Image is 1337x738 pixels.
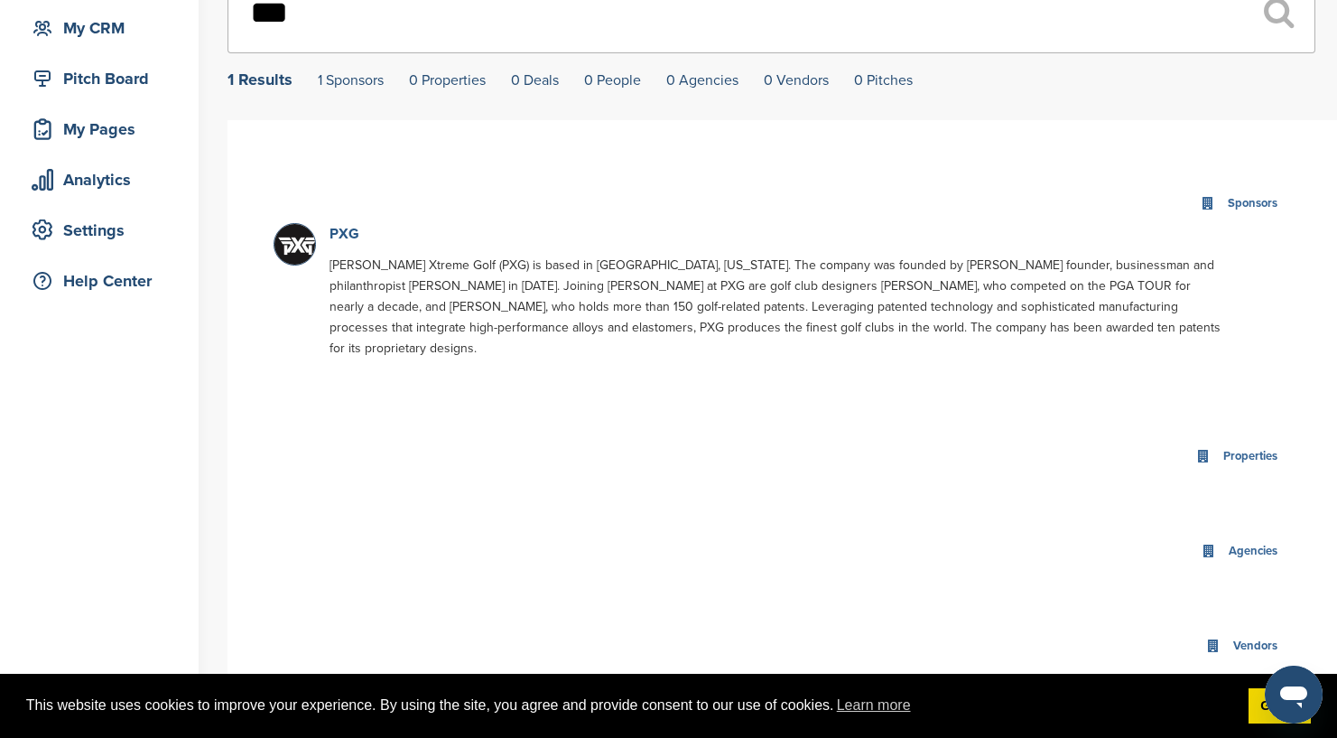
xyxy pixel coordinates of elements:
div: Settings [27,214,181,247]
div: Vendors [1229,636,1282,657]
div: My CRM [27,12,181,44]
div: My Pages [27,113,181,145]
iframe: Button to launch messaging window [1265,666,1323,724]
p: [PERSON_NAME] Xtreme Golf (PXG) is based in [GEOGRAPHIC_DATA], [US_STATE]. The company was founde... [330,255,1227,359]
a: learn more about cookies [834,692,914,719]
a: My Pages [18,108,181,150]
a: 0 People [584,71,641,89]
a: Analytics [18,159,181,201]
a: Help Center [18,260,181,302]
div: 1 Results [227,71,292,88]
a: 0 Agencies [666,71,738,89]
a: 0 Deals [511,71,559,89]
div: Help Center [27,265,181,297]
a: dismiss cookie message [1249,688,1311,724]
div: Properties [1219,446,1282,467]
img: Px [274,224,320,269]
a: 0 Properties [409,71,486,89]
a: 0 Vendors [764,71,829,89]
a: Pitch Board [18,58,181,99]
div: Analytics [27,163,181,196]
a: Settings [18,210,181,251]
div: Pitch Board [27,62,181,95]
a: 0 Pitches [854,71,913,89]
div: Agencies [1224,541,1282,562]
a: 1 Sponsors [318,71,384,89]
span: This website uses cookies to improve your experience. By using the site, you agree and provide co... [26,692,1234,719]
a: My CRM [18,7,181,49]
div: Sponsors [1223,193,1282,214]
a: PXG [330,225,359,243]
